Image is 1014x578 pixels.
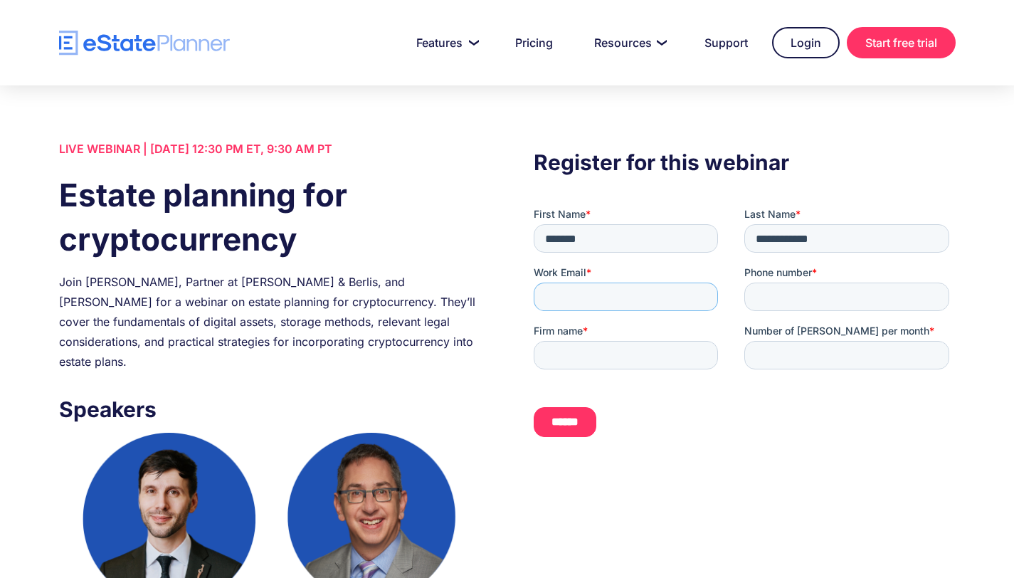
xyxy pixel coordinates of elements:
a: Features [399,28,491,57]
div: Join [PERSON_NAME], Partner at [PERSON_NAME] & Berlis, and [PERSON_NAME] for a webinar on estate ... [59,272,480,372]
div: LIVE WEBINAR | [DATE] 12:30 PM ET, 9:30 AM PT [59,139,480,159]
a: Start free trial [847,27,956,58]
h3: Register for this webinar [534,146,955,179]
a: Login [772,27,840,58]
a: Pricing [498,28,570,57]
a: Resources [577,28,680,57]
iframe: Form 0 [534,207,955,449]
h1: Estate planning for cryptocurrency [59,173,480,261]
h3: Speakers [59,393,480,426]
a: Support [687,28,765,57]
a: home [59,31,230,56]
